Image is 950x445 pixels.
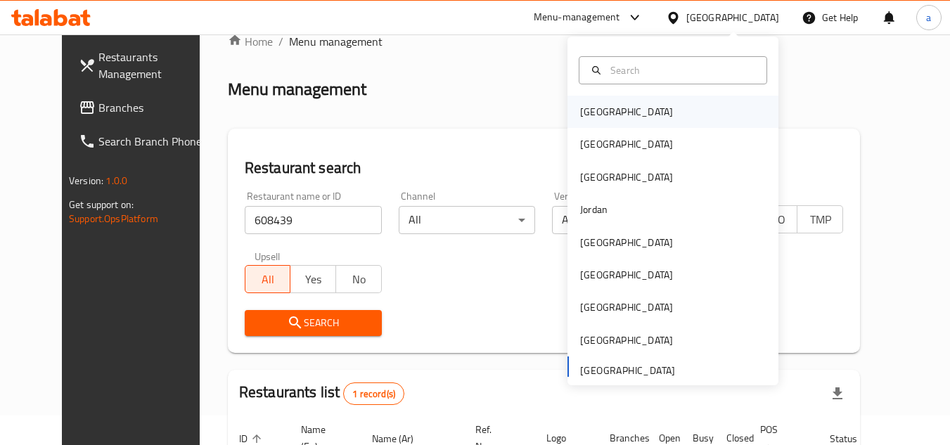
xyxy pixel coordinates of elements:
button: Search [245,310,382,336]
div: [GEOGRAPHIC_DATA] [580,136,673,152]
span: a [926,10,931,25]
span: No [342,269,376,290]
div: All [552,206,689,234]
span: 1 record(s) [344,387,404,401]
span: Branches [98,99,210,116]
span: Version: [69,172,103,190]
button: All [245,265,291,293]
span: 1.0.0 [105,172,127,190]
span: All [251,269,285,290]
span: Menu management [289,33,383,50]
span: Yes [296,269,330,290]
span: Search [256,314,371,332]
span: TMP [803,209,837,230]
h2: Menu management [228,78,366,101]
div: Total records count [343,382,404,405]
nav: breadcrumb [228,33,860,50]
a: Restaurants Management [68,40,221,91]
input: Search [605,63,758,78]
div: [GEOGRAPHIC_DATA] [580,235,673,250]
div: [GEOGRAPHIC_DATA] [580,333,673,348]
div: Jordan [580,202,608,217]
div: [GEOGRAPHIC_DATA] [580,267,673,283]
button: TMP [797,205,843,233]
input: Search for restaurant name or ID.. [245,206,382,234]
span: Restaurants Management [98,49,210,82]
a: Search Branch Phone [68,124,221,158]
div: [GEOGRAPHIC_DATA] [686,10,779,25]
div: Menu-management [534,9,620,26]
span: Search Branch Phone [98,133,210,150]
h2: Restaurants list [239,382,404,405]
div: [GEOGRAPHIC_DATA] [580,169,673,185]
a: Home [228,33,273,50]
div: All [399,206,536,234]
a: Branches [68,91,221,124]
h2: Restaurant search [245,157,843,179]
li: / [278,33,283,50]
span: Get support on: [69,195,134,214]
button: No [335,265,382,293]
label: Upsell [255,251,281,261]
button: Yes [290,265,336,293]
div: Export file [821,377,854,411]
div: [GEOGRAPHIC_DATA] [580,104,673,120]
div: [GEOGRAPHIC_DATA] [580,299,673,315]
a: Support.OpsPlatform [69,209,158,228]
